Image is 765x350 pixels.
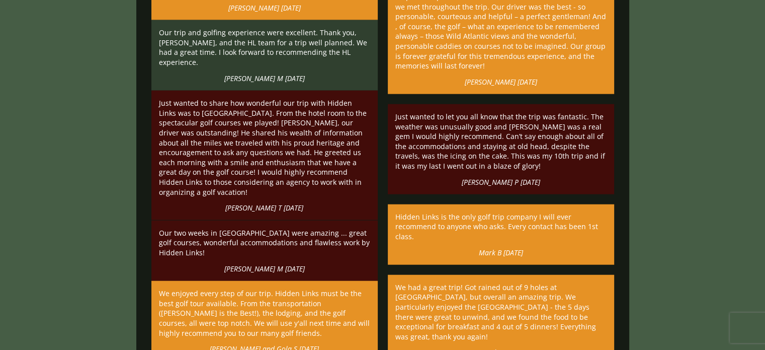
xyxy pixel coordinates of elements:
[159,74,370,83] span: [PERSON_NAME] M [DATE]
[159,228,370,258] p: Our two weeks in [GEOGRAPHIC_DATA] were amazing ... great golf courses, wonderful accommodations ...
[159,28,370,67] p: Our trip and golfing experience were excellent. Thank you, [PERSON_NAME], and the HL team for a t...
[395,283,607,342] p: We had a great trip! Got rained out of 9 holes at [GEOGRAPHIC_DATA], but overall an amazing trip....
[159,203,370,213] span: [PERSON_NAME] T [DATE]
[159,98,370,197] p: Just wanted to share how wonderful our trip with Hidden Links was to [GEOGRAPHIC_DATA]. From the ...
[159,264,370,273] span: [PERSON_NAME] M [DATE]
[395,177,607,187] span: [PERSON_NAME] P [DATE]
[395,112,607,171] p: Just wanted to let you all know that the trip was fantastic. The weather was unusually good and [...
[159,3,370,13] span: [PERSON_NAME] [DATE]
[395,77,607,87] span: [PERSON_NAME] [DATE]
[159,289,370,338] p: We enjoyed every step of our trip. Hidden Links must be the best golf tour available. From the tr...
[395,212,607,242] p: Hidden Links is the only golf trip company I will ever recommend to anyone who asks. Every contac...
[395,248,607,257] span: Mark B [DATE]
